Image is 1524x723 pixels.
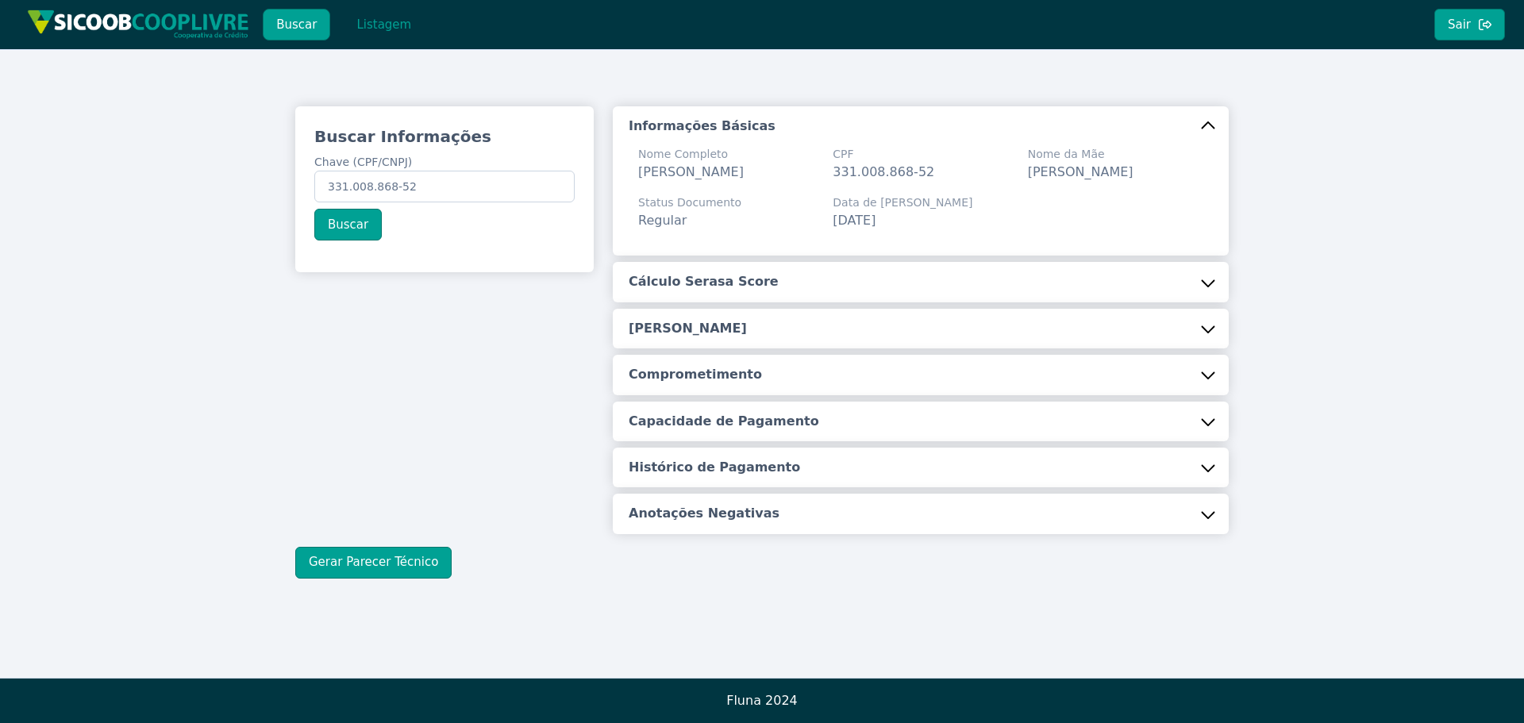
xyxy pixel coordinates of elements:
[314,125,575,148] h3: Buscar Informações
[833,146,934,163] span: CPF
[613,355,1229,394] button: Comprometimento
[295,547,452,579] button: Gerar Parecer Técnico
[638,194,741,211] span: Status Documento
[638,146,744,163] span: Nome Completo
[638,164,744,179] span: [PERSON_NAME]
[833,213,876,228] span: [DATE]
[613,494,1229,533] button: Anotações Negativas
[629,117,775,135] h5: Informações Básicas
[314,209,382,240] button: Buscar
[1028,164,1133,179] span: [PERSON_NAME]
[613,448,1229,487] button: Histórico de Pagamento
[263,9,330,40] button: Buscar
[833,194,972,211] span: Data de [PERSON_NAME]
[629,413,819,430] h5: Capacidade de Pagamento
[726,693,798,708] span: Fluna 2024
[1028,146,1133,163] span: Nome da Mãe
[27,10,249,39] img: img/sicoob_cooplivre.png
[314,156,412,168] span: Chave (CPF/CNPJ)
[314,171,575,202] input: Chave (CPF/CNPJ)
[629,459,800,476] h5: Histórico de Pagamento
[1434,9,1505,40] button: Sair
[833,164,934,179] span: 331.008.868-52
[638,213,687,228] span: Regular
[629,505,779,522] h5: Anotações Negativas
[613,106,1229,146] button: Informações Básicas
[613,402,1229,441] button: Capacidade de Pagamento
[613,262,1229,302] button: Cálculo Serasa Score
[629,366,762,383] h5: Comprometimento
[629,273,779,290] h5: Cálculo Serasa Score
[629,320,747,337] h5: [PERSON_NAME]
[343,9,425,40] button: Listagem
[613,309,1229,348] button: [PERSON_NAME]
